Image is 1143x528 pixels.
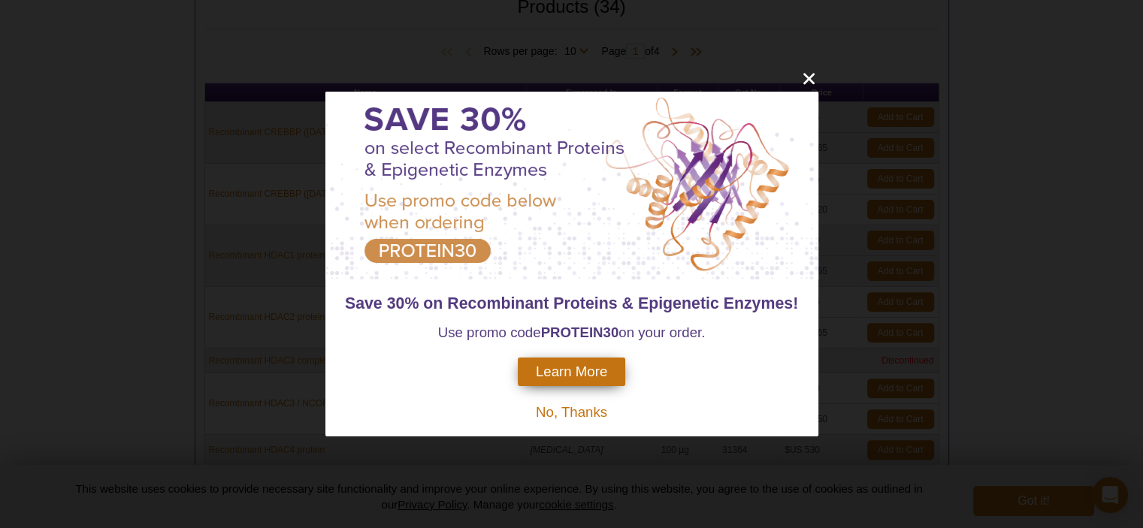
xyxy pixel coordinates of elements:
span: Use promo code on your order. [438,324,706,340]
button: close [800,69,818,88]
span: No, Thanks [536,404,607,420]
span: Learn More [536,364,607,380]
strong: PROTEIN30 [541,324,619,340]
span: Save 30% on Recombinant Proteins & Epigenetic Enzymes! [345,294,798,312]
